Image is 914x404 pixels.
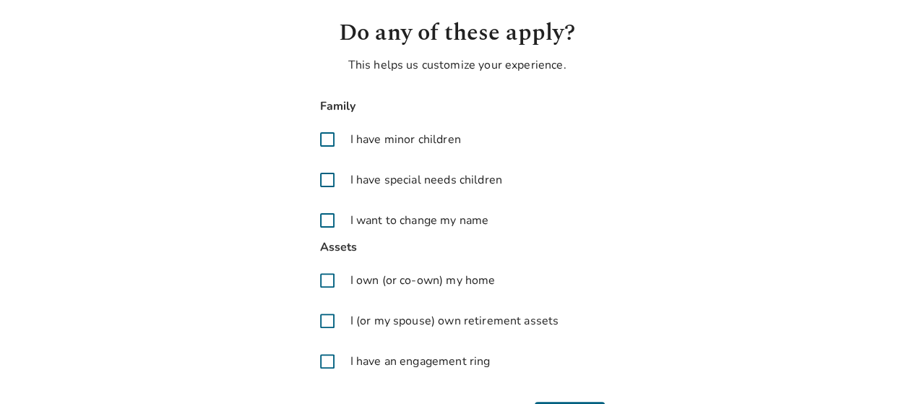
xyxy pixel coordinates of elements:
span: I (or my spouse) own retirement assets [350,312,559,330]
span: I want to change my name [350,212,489,229]
span: I have minor children [350,131,461,148]
span: I own (or co-own) my home [350,272,496,289]
span: I have special needs children [350,171,502,189]
p: This helps us customize your experience. [310,56,605,74]
iframe: Chat Widget [842,335,914,404]
h1: Do any of these apply? [310,16,605,51]
span: Family [310,97,605,116]
span: I have an engagement ring [350,353,491,370]
span: Assets [310,238,605,257]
